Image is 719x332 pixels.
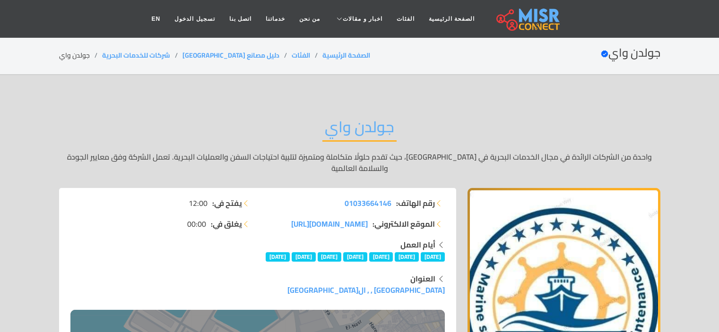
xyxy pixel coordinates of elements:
span: 12:00 [189,197,208,209]
a: خدماتنا [259,10,292,28]
a: EN [145,10,168,28]
span: [DATE] [318,252,342,262]
a: دليل مصانع [GEOGRAPHIC_DATA] [182,49,279,61]
a: الفئات [390,10,422,28]
span: [DATE] [266,252,290,262]
strong: الموقع الالكتروني: [372,218,435,230]
li: جولدن واي [59,51,102,60]
span: اخبار و مقالات [343,15,382,23]
span: [DATE] [343,252,367,262]
img: main.misr_connect [496,7,560,31]
a: شركات للخدمات البحرية [102,49,170,61]
a: اخبار و مقالات [327,10,390,28]
svg: Verified account [601,50,608,58]
span: 01033664146 [345,196,391,210]
a: الصفحة الرئيسية [422,10,482,28]
a: الفئات [292,49,310,61]
strong: يغلق في: [211,218,242,230]
span: [DATE] [395,252,419,262]
h2: جولدن واي [601,46,660,60]
h2: جولدن واي [322,118,397,142]
a: [DOMAIN_NAME][URL] [291,218,368,230]
span: 00:00 [187,218,206,230]
strong: يفتح في: [212,197,242,209]
span: [DATE] [369,252,393,262]
a: الصفحة الرئيسية [322,49,370,61]
a: من نحن [292,10,327,28]
span: [DATE] [421,252,445,262]
a: 01033664146 [345,197,391,209]
a: تسجيل الدخول [167,10,222,28]
span: [DOMAIN_NAME][URL] [291,217,368,231]
a: اتصل بنا [222,10,259,28]
strong: رقم الهاتف: [396,197,435,209]
strong: أيام العمل [400,238,435,252]
strong: العنوان [410,272,435,286]
span: [DATE] [292,252,316,262]
p: واحدة من الشركات الرائدة في مجال الخدمات البحرية في [GEOGRAPHIC_DATA]، حيث تقدم حلولًا متكاملة وم... [59,151,660,174]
